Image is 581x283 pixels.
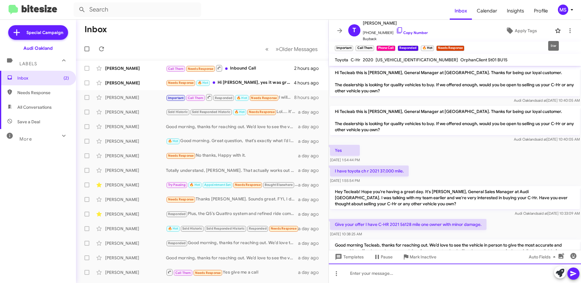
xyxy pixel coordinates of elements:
button: Auto Fields [524,251,563,262]
p: I have toyota ch r 2021 37,000 mile. [330,165,409,176]
span: Inbox [450,2,472,20]
a: Special Campaign [8,25,68,40]
span: Important [168,96,184,100]
span: Needs Response [188,67,214,71]
p: Hi Tecleab this is [PERSON_NAME], General Manager at [GEOGRAPHIC_DATA]. Thanks for being our loya... [330,106,580,135]
div: a day ago [298,109,324,115]
span: 🔥 Hot [168,139,178,143]
button: Next [272,43,321,55]
span: Auto Fields [529,251,558,262]
div: Audi Oakland [23,45,53,51]
span: Bought Elsewhere [265,183,293,187]
span: Responded [168,212,186,216]
button: Mark Inactive [397,251,441,262]
span: Special Campaign [26,29,63,36]
span: Older Messages [279,46,318,53]
div: MS [558,5,568,15]
div: a day ago [298,211,324,217]
div: Yes give me a call [166,268,298,276]
span: [PERSON_NAME] [363,19,428,27]
small: Phone Call [376,46,395,51]
span: said at [536,98,547,103]
span: Audi Oakland [DATE] 10:40:05 AM [514,98,580,103]
span: 🔥 Hot [168,227,178,230]
small: Responded [398,46,418,51]
div: a day ago [298,226,324,232]
div: 2 hours ago [294,65,324,71]
div: a day ago [298,182,324,188]
h1: Inbox [84,25,107,34]
button: MS [553,5,574,15]
span: Needs Response [195,271,221,275]
div: Thanks [PERSON_NAME]. Sounds great. FYI, I don't need the car immediately, but I am ready to buy ... [166,196,298,203]
div: [PERSON_NAME] [105,240,166,246]
a: Profile [529,2,553,20]
span: Templates [334,251,364,262]
span: T [352,26,356,35]
span: Responded [168,241,186,245]
a: Calendar [472,2,502,20]
span: said at [537,211,548,216]
div: Totally understand, [PERSON_NAME]. That actually works out perfectly, most of our customers who a... [166,167,298,173]
div: Good morning, thanks for reaching out. We’d love to see the vehicle in person to give the most ac... [166,240,298,247]
div: a day ago [298,240,324,246]
span: Needs Response [235,183,261,187]
button: Pause [369,251,397,262]
div: a day ago [298,124,324,130]
div: a day ago [298,167,324,173]
div: Hi [PERSON_NAME], yes it was great - awesome team and great experience with both the Q6 and the A... [166,79,294,86]
div: Good morning, thanks for reaching out. We’d love to see the vehicle in person to give the most ac... [166,255,298,261]
span: Toyota [335,57,348,63]
span: Audi Oakland [DATE] 10:40:05 AM [514,137,580,141]
div: Star [548,41,559,51]
span: said at [536,137,547,141]
small: Needs Response [436,46,464,51]
span: Buyback [363,36,428,42]
span: [DATE] 10:38:25 AM [330,232,362,236]
span: 🔥 Hot [198,81,208,85]
input: Search [74,2,201,17]
div: What was the number you guys had in mind before any discussion would've started? [166,225,298,232]
span: Sold Historic [168,110,188,114]
span: Needs Response [168,154,194,158]
span: Responded [215,96,233,100]
span: 2020 [363,57,373,63]
span: [DATE] 1:54:44 PM [330,158,360,162]
span: Inbox [17,75,69,81]
span: Needs Response [17,90,69,96]
div: I will be there at 2:30pm [DATE]. [166,94,294,101]
button: Templates [329,251,369,262]
span: Mark Inactive [410,251,436,262]
span: More [19,136,32,142]
div: [PERSON_NAME] [105,269,166,275]
p: Hi Tecleab this is [PERSON_NAME], General Manager at [GEOGRAPHIC_DATA]. Thanks for being our loya... [330,67,580,96]
a: Insights [502,2,529,20]
div: a day ago [298,255,324,261]
span: Save a Deal [17,119,40,125]
small: Call Them [356,46,374,51]
nav: Page navigation example [262,43,321,55]
p: Good morning Tecleab, thanks for reaching out. We’d love to see the vehicle in person to give the... [330,240,580,263]
div: a day ago [298,138,324,144]
div: Inbound Call [166,64,294,72]
div: Good morning, thanks for reaching out. We’d love to see the vehicle in person to give the most ac... [166,124,298,130]
div: [PERSON_NAME] [105,65,166,71]
span: Needs Response [168,197,194,201]
div: Lol.... it's there something special about this car? [166,108,298,115]
span: [PHONE_NUMBER] [363,27,428,36]
a: Copy Number [396,30,428,35]
button: Previous [262,43,272,55]
div: a day ago [298,269,324,275]
button: Apply Tags [490,25,552,36]
div: Thank you kindly Mujib. You'll hear from me again, love cars! Haha [166,181,298,188]
span: Call Them [175,271,191,275]
span: Call Them [188,96,204,100]
div: Good morning. Great question, that’s exactly what I’d love to show you. Come by and let’s find so... [166,138,298,145]
div: [PERSON_NAME] [105,138,166,144]
span: Needs Response [168,81,194,85]
span: Sold Responded Historic [206,227,245,230]
div: [PERSON_NAME] [105,109,166,115]
div: a day ago [298,196,324,203]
